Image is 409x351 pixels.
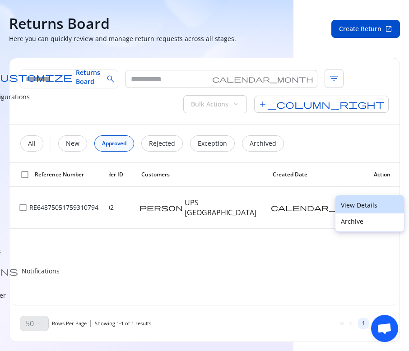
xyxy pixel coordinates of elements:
[325,69,344,88] span: filter_list
[9,34,236,43] p: Here you can quickly review and manage return requests across all stages.
[19,203,28,212] span: check_box_outline_blank
[116,320,124,327] span: 1 - 1
[141,171,170,178] span: Customers
[273,171,307,178] span: Created Date
[358,318,369,329] button: 1
[66,139,79,148] p: New
[185,198,256,217] span: UPS [GEOGRAPHIC_DATA]
[95,320,151,327] p: Showing of results
[362,320,365,327] span: 1
[102,140,126,147] span: Approved
[131,320,134,327] span: 1
[19,168,31,181] button: checkbox
[271,204,372,211] span: calendar_today
[250,139,276,148] p: Archived
[20,170,29,179] span: check_box_outline_blank
[254,96,389,113] span: add_column_right
[29,203,98,212] p: RE64875051759310794
[339,24,381,33] span: Create Return
[139,204,183,211] span: person
[20,316,48,331] button: 50
[35,171,84,178] span: Reference Number
[341,217,399,226] p: Archive
[149,139,175,148] p: Rejected
[52,320,87,327] p: Rows Per Page
[106,74,115,83] span: search
[17,201,29,214] button: checkbox
[28,139,36,148] p: All
[385,25,392,32] span: open_in_new
[9,14,110,32] h4: Returns Board
[331,20,400,38] button: Create Return
[101,171,123,178] span: Order ID
[22,267,60,276] p: Notifications
[76,68,100,86] span: Returns Board
[341,201,399,210] p: View Details
[212,75,313,83] span: calendar_month
[26,318,34,329] p: 50
[198,139,227,148] p: Exception
[374,171,390,178] span: Action
[371,315,398,342] div: Open chat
